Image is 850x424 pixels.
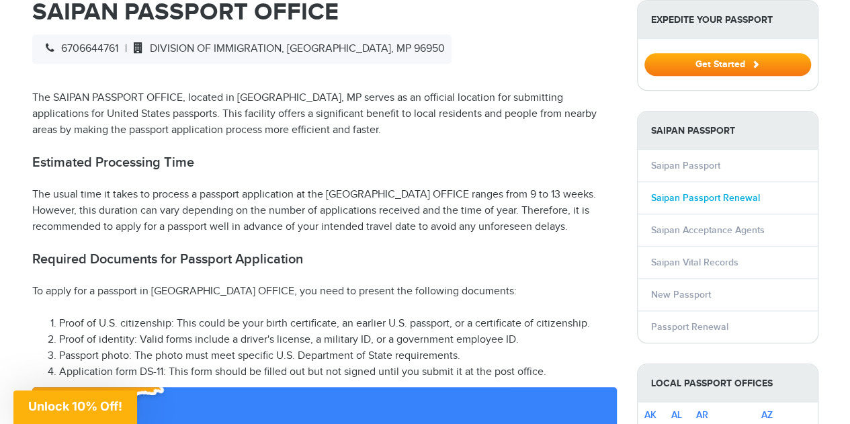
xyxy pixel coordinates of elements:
[761,409,773,421] a: AZ
[32,251,617,267] h2: Required Documents for Passport Application
[696,409,708,421] a: AR
[644,409,656,421] a: AK
[671,409,682,421] a: AL
[59,316,617,332] li: Proof of U.S. citizenship: This could be your birth certificate, an earlier U.S. passport, or a c...
[59,348,617,364] li: Passport photo: The photo must meet specific U.S. Department of State requirements.
[638,364,818,402] strong: Local Passport Offices
[638,1,818,39] strong: Expedite Your Passport
[32,284,617,300] p: To apply for a passport in [GEOGRAPHIC_DATA] OFFICE, you need to present the following documents:
[32,34,452,64] div: |
[59,332,617,348] li: Proof of identity: Valid forms include a driver's license, a military ID, or a government employe...
[32,90,617,138] p: The SAIPAN PASSPORT OFFICE, located in [GEOGRAPHIC_DATA], MP serves as an official location for s...
[59,364,617,380] li: Application form DS-11: This form should be filled out but not signed until you submit it at the ...
[127,42,445,55] span: DIVISION OF IMMIGRATION, [GEOGRAPHIC_DATA], MP 96950
[651,257,738,268] a: Saipan Vital Records
[651,321,728,333] a: Passport Renewal
[644,53,811,76] button: Get Started
[32,155,617,171] h2: Estimated Processing Time
[32,187,617,235] p: The usual time it takes to process a passport application at the [GEOGRAPHIC_DATA] OFFICE ranges ...
[651,160,720,171] a: Saipan Passport
[638,112,818,150] strong: Saipan Passport
[651,289,711,300] a: New Passport
[651,192,760,204] a: Saipan Passport Renewal
[28,399,122,413] span: Unlock 10% Off!
[39,42,118,55] span: 6706644761
[644,58,811,69] a: Get Started
[651,224,765,236] a: Saipan Acceptance Agents
[13,390,137,424] div: Unlock 10% Off!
